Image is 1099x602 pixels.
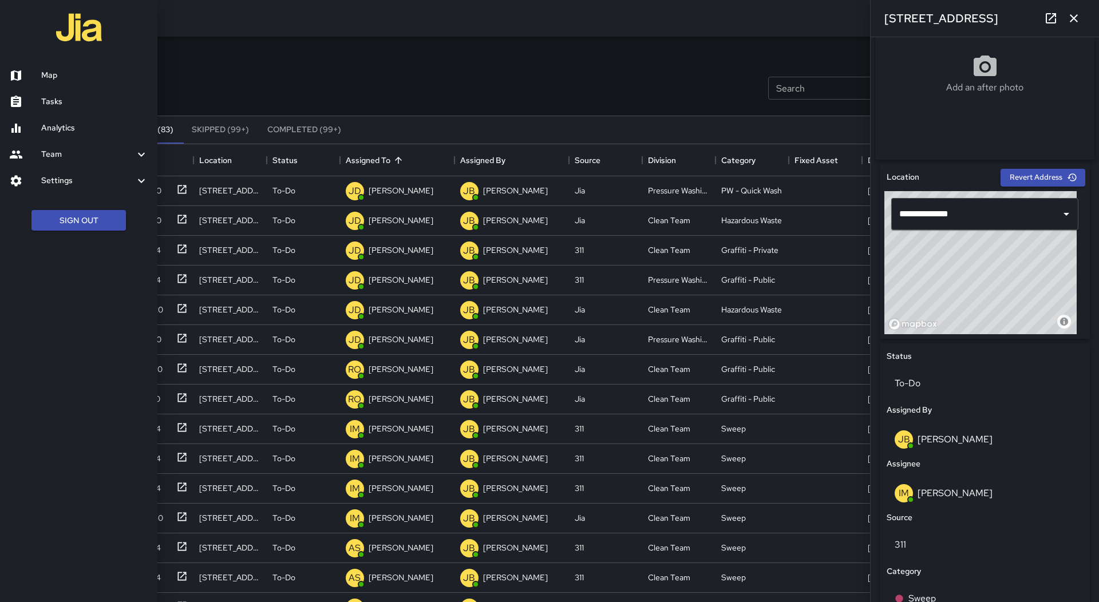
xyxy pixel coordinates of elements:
h6: Settings [41,175,135,187]
h6: Tasks [41,96,148,108]
button: Sign Out [31,210,126,231]
img: jia-logo [56,5,102,50]
h6: Team [41,148,135,161]
h6: Analytics [41,122,148,134]
h6: Map [41,69,148,82]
